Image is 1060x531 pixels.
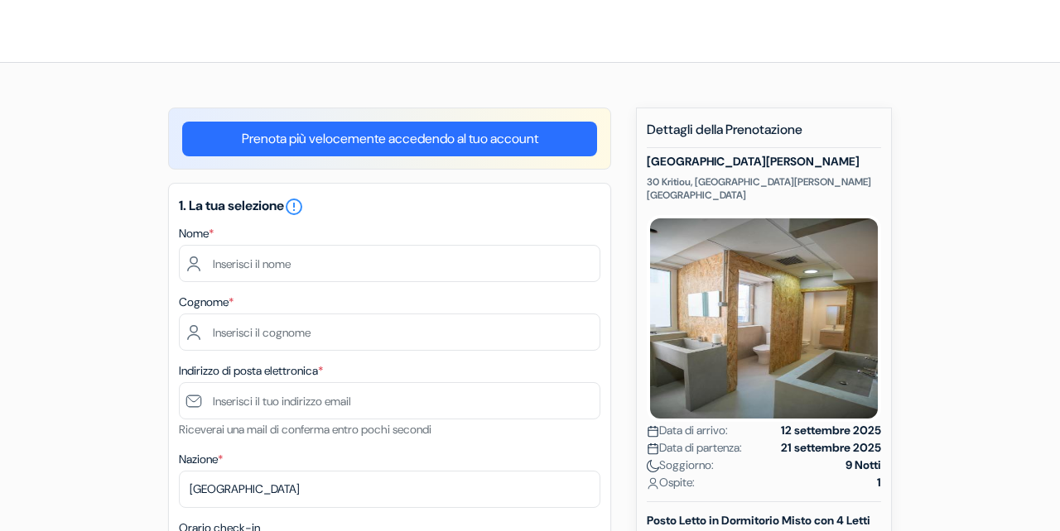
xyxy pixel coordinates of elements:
[179,422,431,437] small: Riceverai una mail di conferma entro pochi secondi
[877,474,881,491] strong: 1
[284,197,304,217] i: error_outline
[179,225,214,242] label: Nome
[647,442,659,455] img: calendar.svg
[179,294,234,311] label: Cognome
[182,122,597,156] a: Prenota più velocemente accedendo al tuo account
[846,457,881,474] strong: 9 Notti
[647,439,742,457] span: Data di partenza:
[647,474,695,491] span: Ospite:
[647,422,728,439] span: Data di arrivo:
[284,197,304,214] a: error_outline
[647,425,659,438] img: calendar.svg
[179,362,323,380] label: Indirizzo di posta elettronica
[781,422,881,439] strong: 12 settembre 2025
[179,382,600,419] input: Inserisci il tuo indirizzo email
[647,460,659,472] img: moon.svg
[647,175,881,202] p: 30 Kritiou, [GEOGRAPHIC_DATA][PERSON_NAME][GEOGRAPHIC_DATA]
[179,197,600,217] h5: 1. La tua selezione
[179,313,600,351] input: Inserisci il cognome
[647,155,881,169] h5: [GEOGRAPHIC_DATA][PERSON_NAME]
[647,457,714,474] span: Soggiorno:
[781,439,881,457] strong: 21 settembre 2025
[20,17,227,45] img: OstelliDellaGioventu.com
[179,245,600,282] input: Inserisci il nome
[179,451,223,468] label: Nazione
[647,122,881,148] h5: Dettagli della Prenotazione
[647,477,659,490] img: user_icon.svg
[647,513,870,528] b: Posto Letto in Dormitorio Misto con 4 Letti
